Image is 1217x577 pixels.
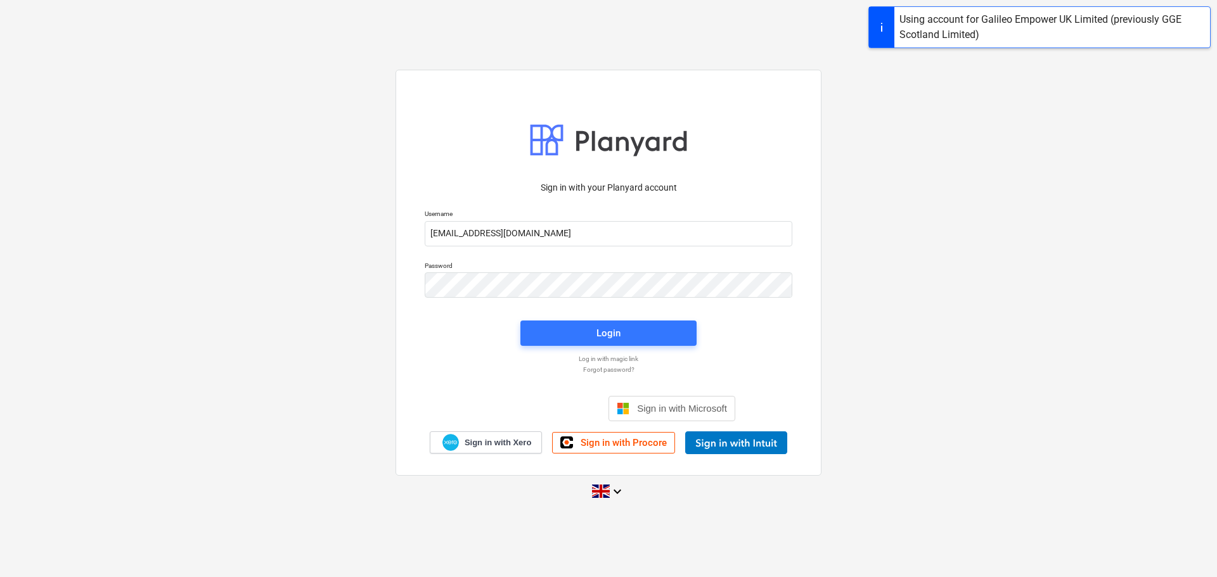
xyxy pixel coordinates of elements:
[425,210,792,220] p: Username
[418,355,799,363] a: Log in with magic link
[442,434,459,451] img: Xero logo
[418,365,799,374] a: Forgot password?
[425,181,792,194] p: Sign in with your Planyard account
[552,432,675,453] a: Sign in with Procore
[610,484,625,499] i: keyboard_arrow_down
[425,262,792,272] p: Password
[899,12,1205,42] div: Using account for Galileo Empower UK Limited (previously GGE Scotland Limited)
[596,325,621,341] div: Login
[465,437,531,448] span: Sign in with Xero
[581,437,667,448] span: Sign in with Procore
[520,320,697,346] button: Login
[425,221,792,246] input: Username
[637,403,727,414] span: Sign in with Microsoft
[475,395,605,422] iframe: Sign in with Google Button
[617,402,629,415] img: Microsoft logo
[430,431,543,453] a: Sign in with Xero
